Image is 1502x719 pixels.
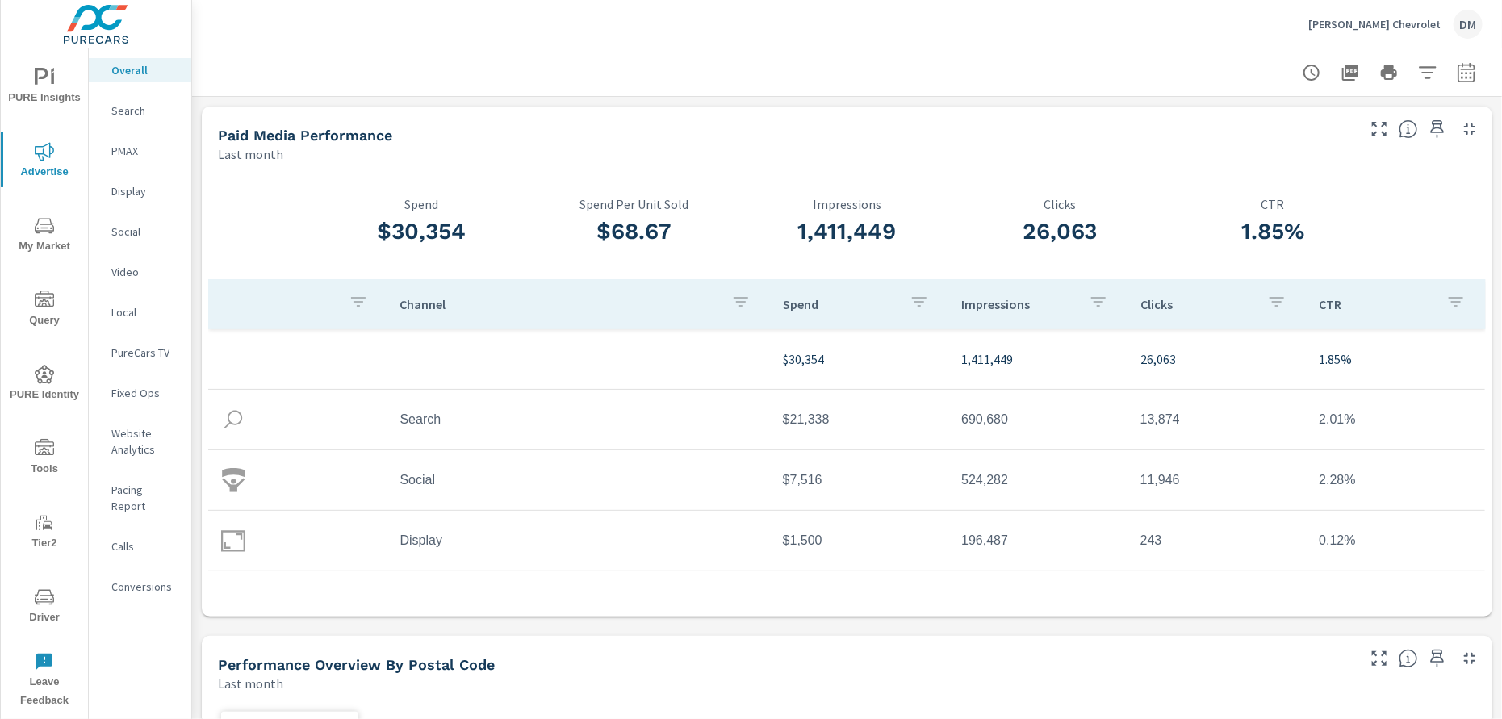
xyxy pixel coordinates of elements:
p: Last month [218,674,283,693]
p: Spend [315,197,528,211]
p: Display [111,183,178,199]
td: $1,500 [770,520,949,561]
p: Social [111,224,178,240]
span: My Market [6,216,83,256]
span: Understand performance data by postal code. Individual postal codes can be selected and expanded ... [1399,649,1418,668]
p: [PERSON_NAME] Chevrolet [1308,17,1441,31]
div: Website Analytics [89,421,191,462]
h3: 26,063 [953,218,1166,245]
button: Make Fullscreen [1366,646,1392,671]
button: Minimize Widget [1457,646,1483,671]
h3: $30,354 [315,218,528,245]
td: $21,338 [770,399,949,440]
div: Fixed Ops [89,381,191,405]
td: $7,516 [770,460,949,500]
p: Calls [111,538,178,554]
div: Overall [89,58,191,82]
div: Conversions [89,575,191,599]
span: Save this to your personalized report [1425,116,1450,142]
p: Local [111,304,178,320]
span: Save this to your personalized report [1425,646,1450,671]
span: Query [6,291,83,330]
div: Calls [89,534,191,558]
p: Search [111,102,178,119]
button: Select Date Range [1450,56,1483,89]
div: PMAX [89,139,191,163]
div: PureCars TV [89,341,191,365]
span: PURE Identity [6,365,83,404]
span: Leave Feedback [6,652,83,710]
td: 0.12% [1306,520,1485,561]
td: 524,282 [948,460,1128,500]
p: Spend [783,296,897,312]
button: "Export Report to PDF" [1334,56,1366,89]
td: 2.01% [1306,399,1485,440]
p: Clicks [953,197,1166,211]
div: Social [89,219,191,244]
div: Search [89,98,191,123]
div: Video [89,260,191,284]
p: Clicks [1140,296,1255,312]
p: Impressions [961,296,1076,312]
img: icon-display.svg [221,529,245,553]
div: DM [1454,10,1483,39]
span: Tier2 [6,513,83,553]
td: Search [387,399,770,440]
td: 243 [1128,520,1307,561]
button: Make Fullscreen [1366,116,1392,142]
td: Display [387,520,770,561]
p: 1,411,449 [961,349,1115,369]
div: Display [89,179,191,203]
img: icon-social.svg [221,468,245,492]
span: Tools [6,439,83,479]
p: Spend Per Unit Sold [528,197,741,211]
button: Apply Filters [1412,56,1444,89]
p: CTR [1319,296,1433,312]
p: 26,063 [1140,349,1294,369]
div: Pacing Report [89,478,191,518]
p: PureCars TV [111,345,178,361]
p: Last month [218,144,283,164]
p: Conversions [111,579,178,595]
button: Minimize Widget [1457,116,1483,142]
button: Print Report [1373,56,1405,89]
p: PMAX [111,143,178,159]
div: Local [89,300,191,324]
h3: 1,411,449 [741,218,954,245]
span: Driver [6,587,83,627]
img: icon-search.svg [221,408,245,432]
td: 2.28% [1306,460,1485,500]
p: Pacing Report [111,482,178,514]
p: Video [111,264,178,280]
p: Channel [400,296,718,312]
div: nav menu [1,48,88,717]
p: 1.85% [1319,349,1472,369]
span: Understand performance metrics over the selected time range. [1399,119,1418,139]
span: PURE Insights [6,68,83,107]
h3: $68.67 [528,218,741,245]
td: 690,680 [948,399,1128,440]
h5: Paid Media Performance [218,127,392,144]
td: 13,874 [1128,399,1307,440]
p: Fixed Ops [111,385,178,401]
td: 11,946 [1128,460,1307,500]
h3: 1.85% [1166,218,1379,245]
span: Advertise [6,142,83,182]
p: Website Analytics [111,425,178,458]
p: Overall [111,62,178,78]
p: $30,354 [783,349,936,369]
h5: Performance Overview By Postal Code [218,656,495,673]
td: 196,487 [948,520,1128,561]
p: CTR [1166,197,1379,211]
p: Impressions [741,197,954,211]
td: Social [387,460,770,500]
